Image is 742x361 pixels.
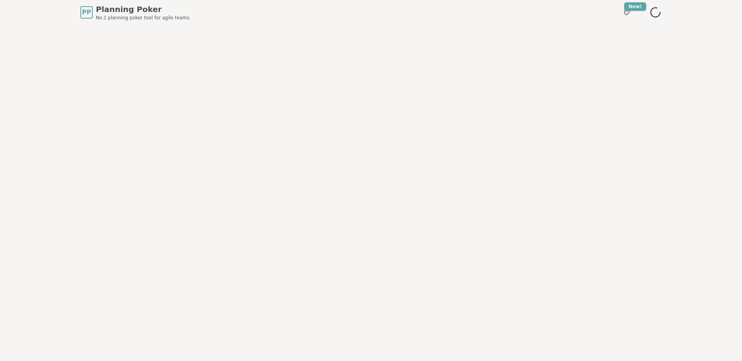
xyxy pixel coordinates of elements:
span: PP [82,8,91,17]
span: Planning Poker [96,4,189,15]
a: PPPlanning PokerNo.1 planning poker tool for agile teams [80,4,189,21]
button: New! [620,5,634,19]
div: New! [624,2,646,11]
span: No.1 planning poker tool for agile teams [96,15,189,21]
